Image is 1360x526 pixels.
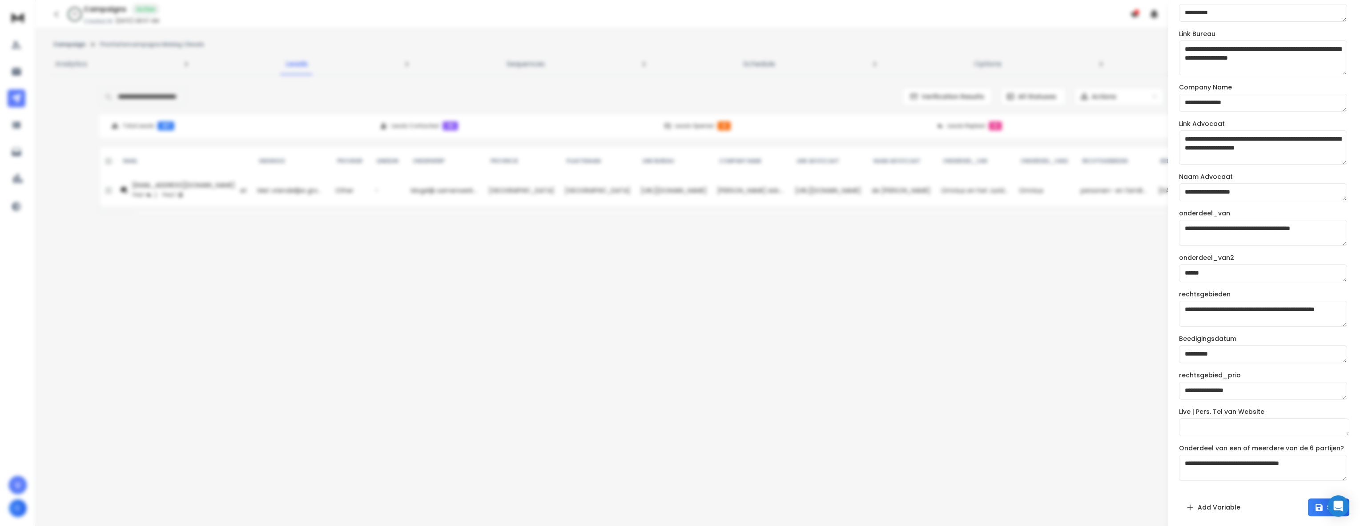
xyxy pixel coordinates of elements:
[1179,409,1264,415] label: Live | Pers. Tel van Website
[1179,121,1225,127] label: Link Advocaat
[1179,84,1232,90] label: Company Name
[1328,495,1349,517] div: Open Intercom Messenger
[1179,372,1241,378] label: rechtsgebied_prio
[1179,498,1247,516] button: Add Variable
[1179,210,1230,216] label: onderdeel_van
[1308,498,1349,516] button: Save
[1179,445,1344,451] label: Onderdeel van een of meerdere van de 6 partijen?
[1179,255,1234,261] label: onderdeel_van2
[1179,174,1233,180] label: Naam Advocaat
[1179,336,1236,342] label: Beedigingsdatum
[1179,31,1215,37] label: Link Bureau
[1179,291,1231,297] label: rechtsgebieden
